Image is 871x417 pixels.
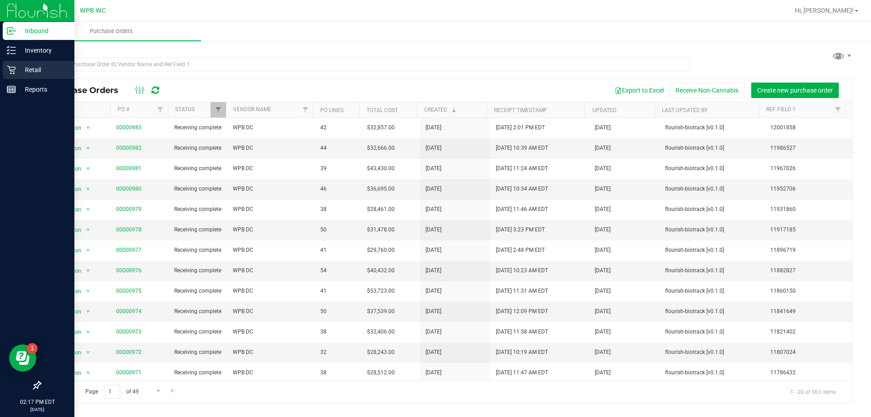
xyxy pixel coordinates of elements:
span: WPB DC [233,368,309,377]
span: [DATE] 10:34 AM EDT [496,185,548,193]
span: [DATE] [426,185,441,193]
a: 00000981 [116,165,142,172]
span: select [82,224,93,236]
a: Total Cost [367,107,398,113]
span: WPB WC [80,7,106,15]
span: flourish-biotrack [v0.1.0] [665,185,759,193]
a: Ref Field 1 [766,106,796,113]
span: Receiving complete [174,164,222,173]
span: 41 [320,246,356,255]
a: Filter [831,102,846,118]
span: Receiving complete [174,185,222,193]
span: flourish-biotrack [v0.1.0] [665,307,759,316]
span: 54 [320,266,356,275]
span: $32,857.00 [367,123,395,132]
span: 11896719 [770,246,847,255]
span: Receiving complete [174,266,222,275]
div: Actions [47,107,107,113]
span: Hi, [PERSON_NAME]! [795,7,854,14]
input: 1 [104,385,120,399]
span: [DATE] [595,348,611,357]
a: Go to the last page [166,385,180,397]
span: [DATE] [595,226,611,234]
span: $43,430.00 [367,164,395,173]
span: 11807024 [770,348,847,357]
a: PO # [117,106,129,113]
span: select [82,244,93,257]
input: Search Purchase Order ID, Vendor Name and Ref Field 1 [40,58,690,71]
span: [DATE] 12:09 PM EDT [496,307,548,316]
span: 50 [320,226,356,234]
span: 44 [320,144,356,152]
span: Purchase Orders [78,27,145,35]
a: Last Updated By [662,107,708,113]
inline-svg: Reports [7,85,16,94]
span: [DATE] [595,307,611,316]
span: $37,539.00 [367,307,395,316]
p: Inventory [16,45,70,56]
p: Inbound [16,25,70,36]
span: flourish-biotrack [v0.1.0] [665,144,759,152]
a: 00000972 [116,349,142,355]
span: $31,478.00 [367,226,395,234]
p: Retail [16,64,70,75]
span: select [82,122,93,134]
span: WPB DC [233,246,309,255]
a: 00000977 [116,247,142,253]
span: $28,461.00 [367,205,395,214]
span: [DATE] [426,144,441,152]
span: flourish-biotrack [v0.1.0] [665,205,759,214]
span: Receiving complete [174,348,222,357]
span: [DATE] [595,368,611,377]
p: Reports [16,84,70,95]
span: [DATE] 10:39 AM EDT [496,144,548,152]
span: $53,723.00 [367,287,395,295]
span: [DATE] [595,123,611,132]
p: 02:17 PM EDT [4,398,70,406]
span: $28,512.00 [367,368,395,377]
span: [DATE] [426,205,441,214]
span: 11917185 [770,226,847,234]
p: [DATE] [4,406,70,413]
span: [DATE] [595,246,611,255]
span: select [82,203,93,216]
a: 00000975 [116,288,142,294]
span: [DATE] 11:58 AM EDT [496,328,548,336]
span: $36,695.00 [367,185,395,193]
span: [DATE] [426,123,441,132]
span: 38 [320,328,356,336]
span: WPB DC [233,287,309,295]
span: 11986527 [770,144,847,152]
span: WPB DC [233,123,309,132]
span: 11821402 [770,328,847,336]
span: WPB DC [233,328,309,336]
span: [DATE] [426,246,441,255]
span: 38 [320,205,356,214]
span: Purchase Orders [47,85,127,95]
a: Receipt Timestamp [494,107,547,113]
button: Export to Excel [609,83,670,98]
span: [DATE] 10:19 AM EDT [496,348,548,357]
a: Filter [153,102,168,118]
span: Receiving complete [174,226,222,234]
span: 38 [320,368,356,377]
span: [DATE] 11:24 AM EDT [496,164,548,173]
span: [DATE] 11:31 AM EDT [496,287,548,295]
span: [DATE] [595,144,611,152]
span: WPB DC [233,205,309,214]
span: WPB DC [233,348,309,357]
span: 1 - 20 of 963 items [783,385,843,398]
iframe: Resource center [9,344,36,372]
a: 00000974 [116,308,142,314]
span: [DATE] [426,307,441,316]
span: WPB DC [233,144,309,152]
span: flourish-biotrack [v0.1.0] [665,368,759,377]
span: select [82,142,93,155]
span: [DATE] 11:46 AM EDT [496,205,548,214]
span: select [82,265,93,277]
a: 00000980 [116,186,142,192]
a: Go to the next page [152,385,165,397]
span: 42 [320,123,356,132]
span: [DATE] [595,185,611,193]
span: select [82,162,93,175]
